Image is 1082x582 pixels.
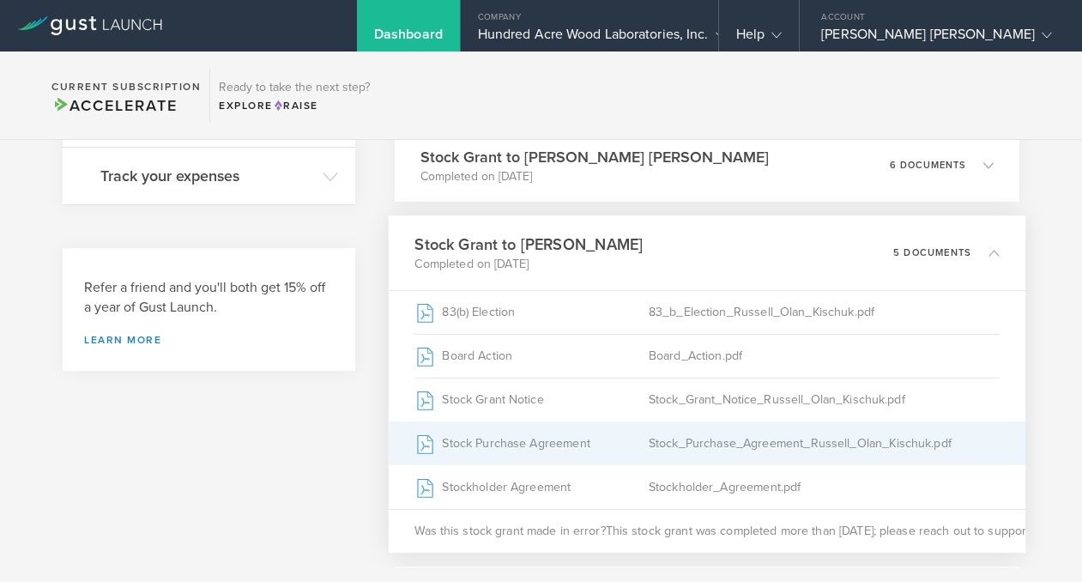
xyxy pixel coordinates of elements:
[649,291,1000,334] div: 83_b_Election_Russell_Olan_Kischuk.pdf
[649,379,1000,421] div: Stock_Grant_Notice_Russell_Olan_Kischuk.pdf
[478,26,701,52] div: Hundred Acre Wood Laboratories, Inc.
[414,379,649,421] div: Stock Grant Notice
[51,96,177,115] span: Accelerate
[890,161,966,170] p: 6 documents
[414,466,649,509] div: Stockholder Agreement
[51,82,201,92] h2: Current Subscription
[414,422,649,465] div: Stock Purchase Agreement
[209,69,378,122] div: Ready to take the next step?ExploreRaise
[649,335,1000,378] div: Board_Action.pdf
[893,248,971,258] p: 5 documents
[736,26,782,52] div: Help
[420,168,769,185] p: Completed on [DATE]
[414,291,649,334] div: 83(b) Election
[414,335,649,378] div: Board Action
[420,146,769,168] h3: Stock Grant to [PERSON_NAME] [PERSON_NAME]
[389,509,1026,553] div: Was this stock grant made in error?
[414,256,643,273] p: Completed on [DATE]
[374,26,443,52] div: Dashboard
[219,82,370,94] h3: Ready to take the next step?
[414,233,643,256] h3: Stock Grant to [PERSON_NAME]
[219,98,370,113] div: Explore
[84,335,334,345] a: Learn more
[649,466,1000,509] div: Stockholder_Agreement.pdf
[821,26,1052,52] div: [PERSON_NAME] [PERSON_NAME]
[273,100,318,112] span: Raise
[84,278,334,318] h3: Refer a friend and you'll both get 15% off a year of Gust Launch.
[100,165,314,187] h3: Track your expenses
[649,422,1000,465] div: Stock_Purchase_Agreement_Russell_Olan_Kischuk.pdf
